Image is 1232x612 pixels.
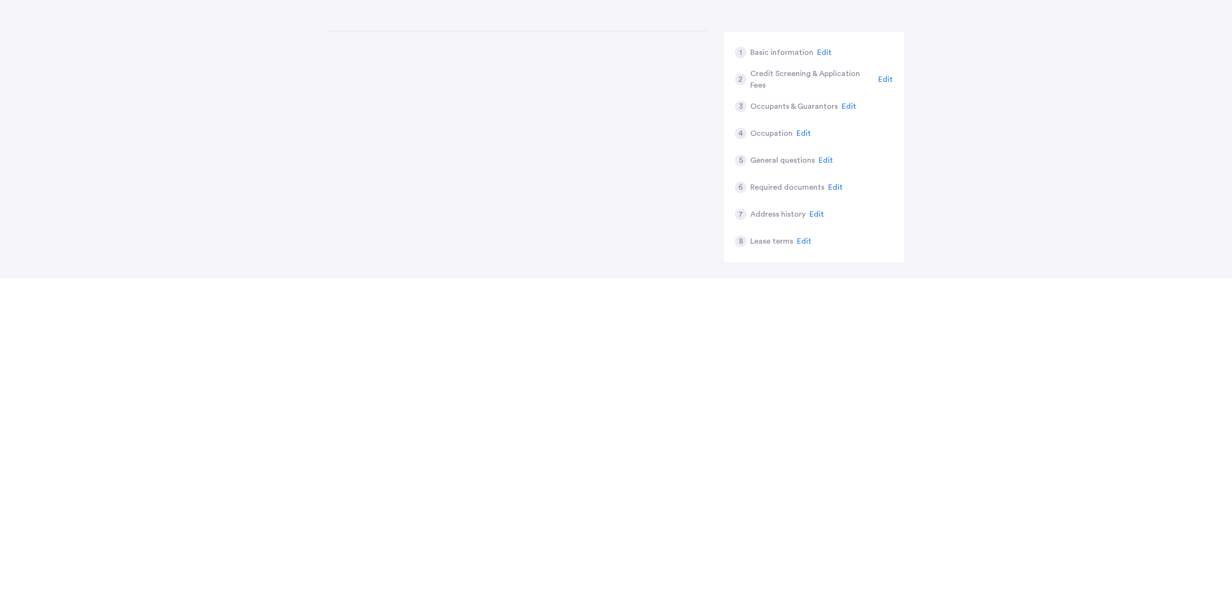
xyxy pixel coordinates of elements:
div: 1 [735,47,746,58]
div: 3 [735,101,746,112]
span: Edit [797,237,811,245]
span: Edit [809,210,824,218]
span: Edit [796,130,811,137]
h5: Lease terms [750,235,793,247]
div: 7 [735,208,746,220]
h5: Address history [750,208,806,220]
h5: Occupation [750,128,793,139]
h5: Required documents [750,182,824,193]
span: Edit [842,103,856,110]
span: Edit [817,49,832,56]
span: Edit [878,76,893,83]
h5: Basic information [750,47,813,58]
span: Edit [819,156,833,164]
div: 8 [735,235,746,247]
h5: Credit Screening & Application Fees [750,68,875,91]
h5: General questions [750,155,815,166]
div: 5 [735,155,746,166]
div: 6 [735,182,746,193]
div: 2 [735,74,746,85]
h5: Occupants & Guarantors [750,101,838,112]
span: Edit [828,183,843,191]
div: 4 [735,128,746,139]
